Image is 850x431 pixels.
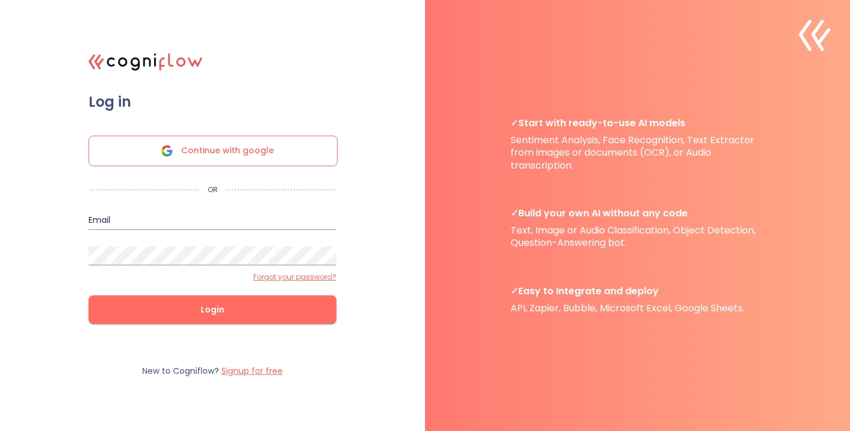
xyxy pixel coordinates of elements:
[107,302,318,317] span: Login
[511,284,518,298] b: ✓
[89,93,336,111] span: Log in
[142,366,283,377] p: New to Cogniflow?
[511,207,764,249] p: Text, Image or Audio Classification, Object Detection, Question-Answering bot.
[511,285,764,315] p: API, Zapier, Bubble, Microsoft Excel, Google Sheets.
[200,185,226,195] p: OR
[511,206,518,220] b: ✓
[89,136,338,166] div: Continue with google
[221,365,283,377] label: Signup for free
[511,116,518,130] b: ✓
[89,295,336,324] button: Login
[511,117,764,129] span: Start with ready-to-use AI models
[181,136,274,166] span: Continue with google
[511,285,764,297] span: Easy to Integrate and deploy
[511,207,764,219] span: Build your own AI without any code
[253,272,336,282] label: Forgot your password?
[511,117,764,172] p: Sentiment Analysis, Face Recognition, Text Extractor from images or documents (OCR), or Audio tra...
